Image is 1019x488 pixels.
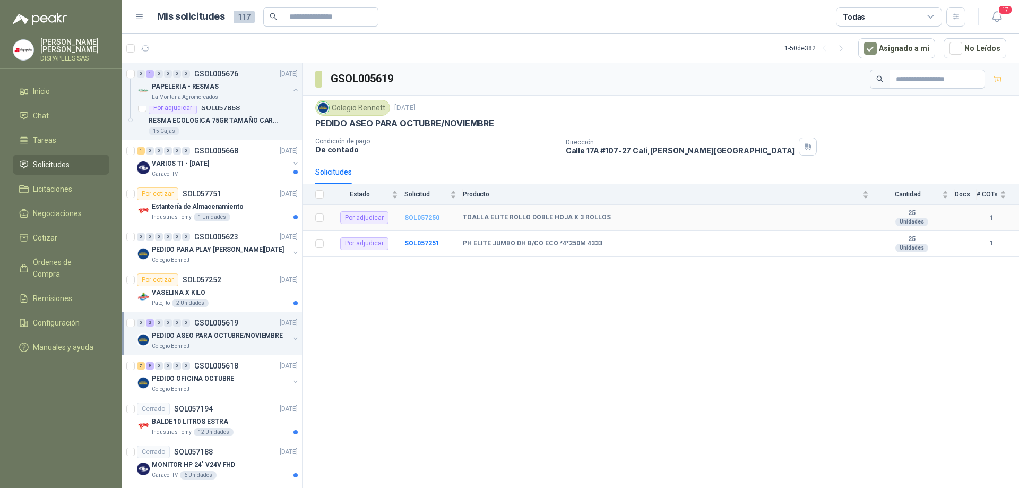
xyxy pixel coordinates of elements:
[13,228,109,248] a: Cotizar
[463,239,602,248] b: PH ELITE JUMBO DH B/CO ECO *4*250M 4333
[33,293,72,304] span: Remisiones
[137,403,170,415] div: Cerrado
[875,209,948,218] b: 25
[122,398,302,441] a: CerradoSOL057194[DATE] Company LogoBALDE 10 LITROS ESTRAIndustrias Tomy12 Unidades
[173,233,181,241] div: 0
[137,333,150,346] img: Company Logo
[152,342,189,350] p: Colegio Bennett
[137,319,145,327] div: 0
[340,211,388,224] div: Por adjudicar
[194,147,238,155] p: GSOL005668
[33,317,80,329] span: Configuración
[173,362,181,370] div: 0
[13,40,33,60] img: Company Logo
[137,247,150,260] img: Company Logo
[137,84,150,97] img: Company Logo
[13,203,109,224] a: Negociaciones
[280,318,298,328] p: [DATE]
[122,183,302,226] a: Por cotizarSOL057751[DATE] Company LogoEstantería de AlmacenamientoIndustrias Tomy1 Unidades
[404,184,463,205] th: Solicitud
[122,97,302,140] a: Por adjudicarSOL057868RESMA ECOLOGICA 75GR TAMAÑO CARTA15 Cajas
[152,256,189,264] p: Colegio Bennett
[152,213,192,221] p: Industrias Tomy
[155,362,163,370] div: 0
[566,146,795,155] p: Calle 17A #107-27 Cali , [PERSON_NAME][GEOGRAPHIC_DATA]
[330,184,404,205] th: Estado
[157,9,225,24] h1: Mis solicitudes
[164,70,172,78] div: 0
[33,85,50,97] span: Inicio
[146,319,154,327] div: 2
[194,213,230,221] div: 1 Unidades
[122,269,302,312] a: Por cotizarSOL057252[DATE] Company LogoVASELINA X KILOPatojito2 Unidades
[463,213,611,222] b: TOALLA ELITE ROLLO DOBLE HOJA X 3 ROLLOS
[875,235,948,244] b: 25
[404,191,448,198] span: Solicitud
[146,70,154,78] div: 1
[280,275,298,285] p: [DATE]
[13,252,109,284] a: Órdenes de Compra
[137,290,150,303] img: Company Logo
[164,147,172,155] div: 0
[317,102,329,114] img: Company Logo
[270,13,277,20] span: search
[194,70,238,78] p: GSOL005676
[13,313,109,333] a: Configuración
[183,190,221,198] p: SOL057751
[137,67,300,101] a: 0 1 0 0 0 0 GSOL005676[DATE] Company LogoPAPELERIA - RESMASLa Montaña Agromercados
[173,319,181,327] div: 0
[315,166,352,178] div: Solicitudes
[404,214,439,221] b: SOL057250
[13,130,109,150] a: Tareas
[404,239,439,247] a: SOL057251
[137,376,150,389] img: Company Logo
[172,299,209,307] div: 2 Unidades
[944,38,1006,58] button: No Leídos
[13,179,109,199] a: Licitaciones
[173,70,181,78] div: 0
[182,319,190,327] div: 0
[152,159,209,169] p: VARIOS TI - [DATE]
[875,191,940,198] span: Cantidad
[40,38,109,53] p: [PERSON_NAME] [PERSON_NAME]
[152,288,205,298] p: VASELINA X KILO
[33,341,93,353] span: Manuales y ayuda
[280,404,298,414] p: [DATE]
[955,184,977,205] th: Docs
[566,139,795,146] p: Dirección
[13,81,109,101] a: Inicio
[895,244,928,252] div: Unidades
[137,273,178,286] div: Por cotizar
[998,5,1013,15] span: 17
[152,460,235,470] p: MONITOR HP 24" V24V FHD
[977,213,1006,223] b: 1
[13,106,109,126] a: Chat
[280,69,298,79] p: [DATE]
[137,359,300,393] a: 7 9 0 0 0 0 GSOL005618[DATE] Company LogoPEDIDO OFICINA OCTUBREColegio Bennett
[180,471,217,480] div: 6 Unidades
[13,337,109,357] a: Manuales y ayuda
[315,118,494,129] p: PEDIDO ASEO PARA OCTUBRE/NOVIEMBRE
[149,127,179,135] div: 15 Cajas
[33,134,56,146] span: Tareas
[194,233,238,241] p: GSOL005623
[152,417,228,427] p: BALDE 10 LITROS ESTRA
[164,319,172,327] div: 0
[194,319,238,327] p: GSOL005619
[183,276,221,284] p: SOL057252
[137,187,178,200] div: Por cotizar
[843,11,865,23] div: Todas
[33,159,70,170] span: Solicitudes
[164,362,172,370] div: 0
[137,147,145,155] div: 1
[137,144,300,178] a: 1 0 0 0 0 0 GSOL005668[DATE] Company LogoVARIOS TI - [DATE]Caracol TV
[280,189,298,199] p: [DATE]
[895,218,928,226] div: Unidades
[182,233,190,241] div: 0
[182,147,190,155] div: 0
[331,71,395,87] h3: GSOL005619
[152,93,218,101] p: La Montaña Agromercados
[174,405,213,413] p: SOL057194
[152,202,244,212] p: Estantería de Almacenamiento
[977,184,1019,205] th: # COTs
